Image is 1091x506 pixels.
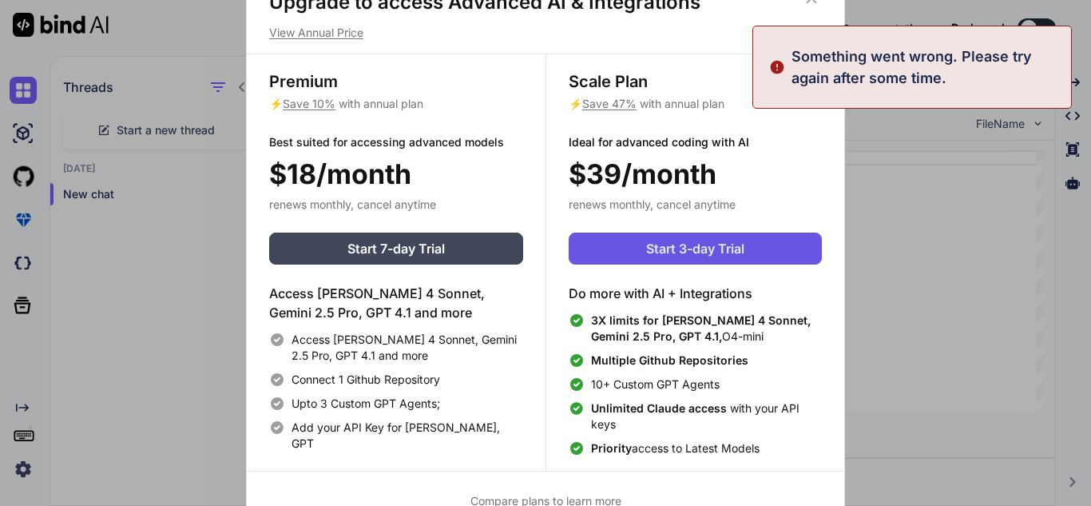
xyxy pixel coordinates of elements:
h4: Do more with AI + Integrations [569,284,822,303]
h3: Premium [269,70,523,93]
span: Add your API Key for [PERSON_NAME], GPT [292,420,523,452]
h4: Access [PERSON_NAME] 4 Sonnet, Gemini 2.5 Pro, GPT 4.1 and more [269,284,523,322]
p: ⚡ with annual plan [569,96,822,112]
p: Something went wrong. Please try again after some time. [791,46,1061,89]
span: access to Latest Models [591,440,760,456]
span: 10+ Custom GPT Agents [591,377,720,392]
span: O4-mini [591,313,822,345]
span: Upto 3 Custom GPT Agents; [292,396,440,412]
span: Access [PERSON_NAME] 4 Sonnet, Gemini 2.5 Pro, GPT 4.1 and more [292,332,523,364]
span: Start 7-day Trial [347,239,445,258]
button: Start 7-day Trial [269,233,523,265]
span: $18/month [269,153,411,194]
span: Priority [591,441,632,455]
span: Connect 1 Github Repository [292,372,440,388]
span: $39/month [569,153,716,194]
span: Multiple Github Repositories [591,353,748,367]
span: Unlimited Claude access [591,401,730,415]
span: Start 3-day Trial [646,239,744,258]
span: 3X limits for [PERSON_NAME] 4 Sonnet, Gemini 2.5 Pro, GPT 4.1, [591,313,811,343]
h3: Scale Plan [569,70,822,93]
button: Start 3-day Trial [569,233,822,265]
p: Best suited for accessing advanced models [269,134,523,150]
p: Ideal for advanced coding with AI [569,134,822,150]
p: ⚡ with annual plan [269,96,523,112]
span: with your API keys [591,400,822,432]
span: Save 47% [582,97,637,110]
span: Save 10% [283,97,335,110]
img: alert [769,46,785,89]
span: renews monthly, cancel anytime [269,197,436,211]
p: View Annual Price [269,25,822,41]
span: renews monthly, cancel anytime [569,197,736,211]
